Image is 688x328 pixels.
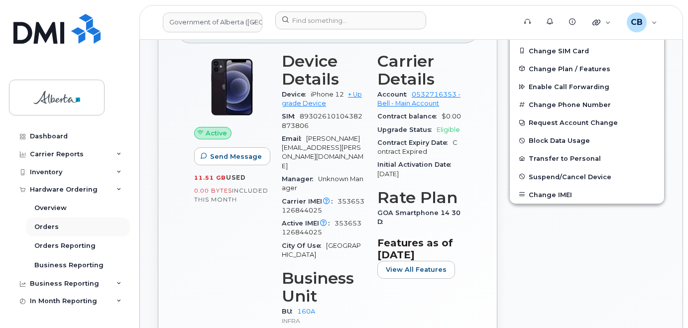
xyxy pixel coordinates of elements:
span: 0.00 Bytes [194,187,232,194]
button: Enable Call Forwarding [510,78,664,96]
img: iPhone_12.jpg [202,57,262,117]
span: $0.00 [442,112,461,120]
p: INFRA [282,317,365,325]
span: [GEOGRAPHIC_DATA] [282,242,361,258]
button: Change SIM Card [510,42,664,60]
h3: Rate Plan [377,189,461,207]
span: Active [206,128,227,138]
span: Contract Expiry Date [377,139,453,146]
span: View All Features [386,265,447,274]
span: Carrier IMEI [282,198,338,205]
span: 11.51 GB [194,174,226,181]
span: Unknown Manager [282,175,363,192]
button: Suspend/Cancel Device [510,168,664,186]
span: included this month [194,187,268,203]
span: 89302610104382873806 [282,112,362,129]
h3: Business Unit [282,269,365,305]
span: Active IMEI [282,219,335,227]
span: Manager [282,175,318,183]
a: 160A [297,308,315,315]
span: Change Plan / Features [529,65,610,72]
h3: Features as of [DATE] [377,237,461,261]
button: Send Message [194,147,270,165]
span: BU [282,308,297,315]
h3: Device Details [282,52,365,88]
span: used [226,174,246,181]
button: Change Plan / Features [510,60,664,78]
span: iPhone 12 [311,91,344,98]
button: View All Features [377,261,455,279]
div: Carmen Borgess [620,12,664,32]
span: Eligible [437,126,460,133]
div: Quicklinks [585,12,618,32]
span: SIM [282,112,300,120]
span: [DATE] [377,170,399,178]
button: Request Account Change [510,113,664,131]
a: Government of Alberta (GOA) [163,12,262,32]
span: Suspend/Cancel Device [529,173,611,180]
span: Send Message [210,152,262,161]
span: 353653126844025 [282,198,364,214]
span: Account [377,91,412,98]
span: CB [631,16,643,28]
input: Find something... [275,11,426,29]
h3: Carrier Details [377,52,461,88]
span: Initial Activation Date [377,161,456,168]
button: Change Phone Number [510,96,664,113]
span: Device [282,91,311,98]
span: Upgrade Status [377,126,437,133]
a: 0532716353 - Bell - Main Account [377,91,460,107]
button: Change IMEI [510,186,664,204]
span: Enable Call Forwarding [529,83,609,91]
button: Block Data Usage [510,131,664,149]
span: GOA Smartphone 14 30D [377,209,460,225]
span: [PERSON_NAME][EMAIL_ADDRESS][PERSON_NAME][DOMAIN_NAME] [282,135,363,170]
span: Contract balance [377,112,442,120]
span: City Of Use [282,242,326,249]
span: Email [282,135,306,142]
button: Transfer to Personal [510,149,664,167]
